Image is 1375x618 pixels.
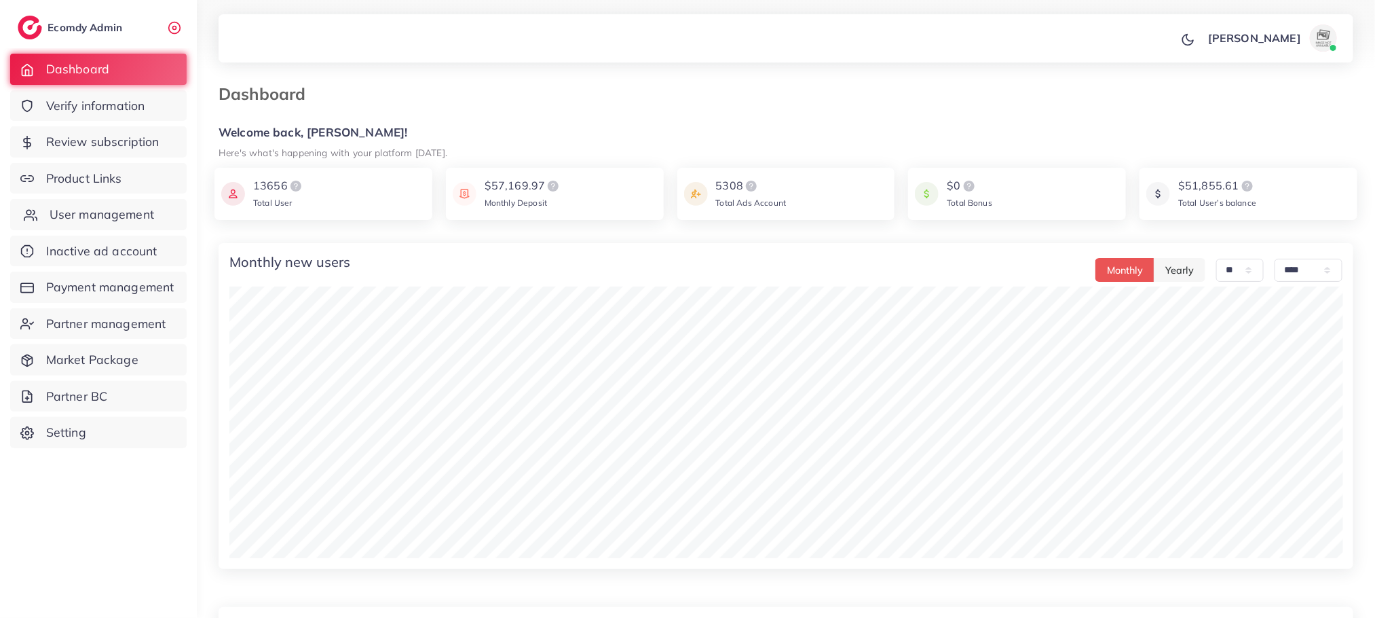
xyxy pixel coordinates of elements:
[46,97,145,115] span: Verify information
[10,236,187,267] a: Inactive ad account
[10,54,187,85] a: Dashboard
[46,351,138,369] span: Market Package
[1310,24,1337,52] img: avatar
[48,21,126,34] h2: Ecomdy Admin
[716,198,787,208] span: Total Ads Account
[1146,178,1170,210] img: icon payment
[219,147,447,158] small: Here's what's happening with your platform [DATE].
[46,278,174,296] span: Payment management
[46,242,157,260] span: Inactive ad account
[10,381,187,412] a: Partner BC
[1208,30,1301,46] p: [PERSON_NAME]
[453,178,476,210] img: icon payment
[18,16,42,39] img: logo
[10,90,187,122] a: Verify information
[219,126,1353,140] h5: Welcome back, [PERSON_NAME]!
[716,178,787,194] div: 5308
[10,417,187,448] a: Setting
[915,178,939,210] img: icon payment
[219,84,316,104] h3: Dashboard
[253,198,293,208] span: Total User
[10,163,187,194] a: Product Links
[743,178,759,194] img: logo
[10,272,187,303] a: Payment management
[1154,258,1205,282] button: Yearly
[1239,178,1256,194] img: logo
[1178,178,1256,194] div: $51,855.61
[46,170,122,187] span: Product Links
[50,206,154,223] span: User management
[485,198,547,208] span: Monthly Deposit
[229,254,351,270] h4: Monthly new users
[18,16,126,39] a: logoEcomdy Admin
[46,60,109,78] span: Dashboard
[288,178,304,194] img: logo
[1201,24,1342,52] a: [PERSON_NAME]avatar
[10,344,187,376] a: Market Package
[961,178,977,194] img: logo
[46,424,86,441] span: Setting
[253,178,304,194] div: 13656
[46,133,159,151] span: Review subscription
[545,178,561,194] img: logo
[1095,258,1154,282] button: Monthly
[10,199,187,230] a: User management
[947,198,992,208] span: Total Bonus
[485,178,562,194] div: $57,169.97
[1178,198,1256,208] span: Total User’s balance
[221,178,245,210] img: icon payment
[46,315,166,333] span: Partner management
[684,178,708,210] img: icon payment
[46,388,108,405] span: Partner BC
[947,178,992,194] div: $0
[10,126,187,158] a: Review subscription
[10,308,187,340] a: Partner management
